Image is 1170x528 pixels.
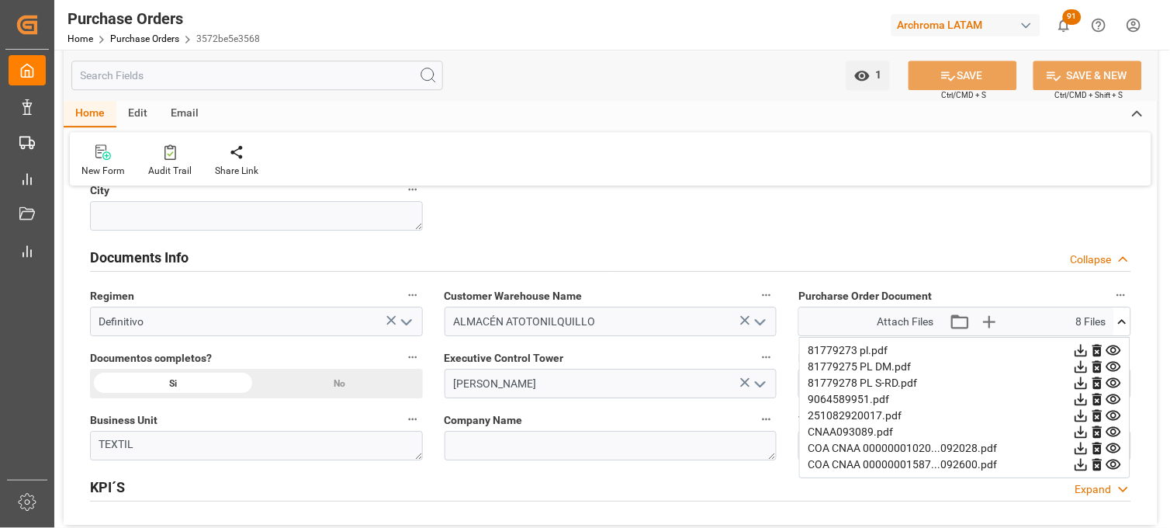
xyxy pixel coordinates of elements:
span: Attach Files [877,314,934,330]
span: 8 Files [1075,314,1106,330]
span: Customer Warehouse Name [445,288,583,304]
div: Edit [116,101,159,127]
div: CNAA093089.pdf [808,424,1122,440]
button: SAVE [909,61,1017,90]
input: enter warehouse [445,307,777,336]
div: Collapse [1071,252,1112,268]
button: show 91 new notifications [1047,8,1082,43]
button: Help Center [1082,8,1116,43]
div: Purchase Orders [67,7,260,30]
div: 81779275 PL DM.pdf [808,359,1122,375]
span: Ctrl/CMD + S [942,89,987,101]
button: Regimen [403,285,423,305]
span: Region [798,350,833,366]
div: Share Link [215,164,258,178]
span: Purcharse Order Document [798,288,932,304]
span: Business Unit [90,412,157,429]
div: COA CNAA 00000001020...092028.pdf [808,440,1122,457]
span: Company Name [445,412,523,429]
button: Company Name [756,409,777,429]
button: open menu [748,372,771,396]
h2: Documents Info [90,247,189,268]
span: Ctrl/CMD + Shift + S [1055,89,1123,101]
button: Business Unit [403,409,423,429]
div: 81779273 pl.pdf [808,342,1122,359]
span: Transport Type [798,412,874,429]
input: Search Fields [71,61,443,90]
span: 91 [1063,9,1082,25]
div: New Form [81,164,125,178]
div: COA CNAA 00000001587...092600.pdf [808,457,1122,473]
div: Home [64,101,116,127]
button: Purcharse Order Document [1111,285,1131,305]
button: open menu [846,61,890,90]
div: Email [159,101,210,127]
span: 1 [871,68,882,81]
button: open menu [393,310,417,334]
span: Documentos completos? [90,350,212,366]
h2: KPI´S [90,477,125,498]
span: City [90,182,109,199]
div: Audit Trail [148,164,192,178]
button: Documentos completos? [403,347,423,367]
button: Customer Warehouse Name [756,285,777,305]
span: Executive Control Tower [445,350,564,366]
a: Purchase Orders [110,33,179,44]
div: 251082920017.pdf [808,408,1122,424]
button: open menu [748,310,771,334]
button: Executive Control Tower [756,347,777,367]
div: Archroma LATAM [891,14,1040,36]
div: Si [90,369,256,398]
span: Regimen [90,288,134,304]
div: 81779278 PL S-RD.pdf [808,375,1122,391]
div: 9064589951.pdf [808,391,1122,408]
button: Archroma LATAM [891,10,1047,40]
textarea: TEXTIL [90,431,423,460]
div: Expand [1075,481,1112,498]
div: No [256,369,422,398]
button: City [403,179,423,200]
a: Home [67,33,93,44]
button: SAVE & NEW [1033,61,1142,90]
